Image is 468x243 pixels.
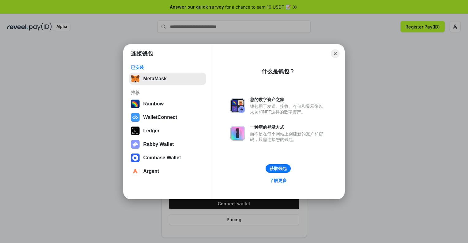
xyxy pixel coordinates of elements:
a: 了解更多 [266,177,290,184]
img: svg+xml,%3Csvg%20xmlns%3D%22http%3A%2F%2Fwww.w3.org%2F2000%2Fsvg%22%20fill%3D%22none%22%20viewBox... [230,126,245,141]
button: WalletConnect [129,111,206,123]
div: 推荐 [131,90,204,95]
img: svg+xml,%3Csvg%20width%3D%22120%22%20height%3D%22120%22%20viewBox%3D%220%200%20120%20120%22%20fil... [131,100,140,108]
div: 您的数字资产之家 [250,97,326,102]
div: 什么是钱包？ [262,68,295,75]
div: 而不是在每个网站上创建新的账户和密码，只需连接您的钱包。 [250,131,326,142]
button: 获取钱包 [266,164,291,173]
h1: 连接钱包 [131,50,153,57]
div: Rainbow [143,101,164,107]
button: MetaMask [129,73,206,85]
div: 了解更多 [270,178,287,183]
img: svg+xml,%3Csvg%20xmlns%3D%22http%3A%2F%2Fwww.w3.org%2F2000%2Fsvg%22%20fill%3D%22none%22%20viewBox... [131,140,140,149]
div: 获取钱包 [270,166,287,171]
div: MetaMask [143,76,167,82]
div: Coinbase Wallet [143,155,181,161]
button: Coinbase Wallet [129,152,206,164]
img: svg+xml,%3Csvg%20width%3D%2228%22%20height%3D%2228%22%20viewBox%3D%220%200%2028%2028%22%20fill%3D... [131,154,140,162]
div: 钱包用于发送、接收、存储和显示像以太坊和NFT这样的数字资产。 [250,104,326,115]
img: svg+xml,%3Csvg%20xmlns%3D%22http%3A%2F%2Fwww.w3.org%2F2000%2Fsvg%22%20width%3D%2228%22%20height%3... [131,127,140,135]
img: svg+xml,%3Csvg%20width%3D%2228%22%20height%3D%2228%22%20viewBox%3D%220%200%2028%2028%22%20fill%3D... [131,113,140,122]
img: svg+xml,%3Csvg%20width%3D%2228%22%20height%3D%2228%22%20viewBox%3D%220%200%2028%2028%22%20fill%3D... [131,167,140,176]
div: WalletConnect [143,115,177,120]
div: Argent [143,169,159,174]
div: 已安装 [131,65,204,70]
button: Close [331,49,339,58]
div: 一种新的登录方式 [250,124,326,130]
img: svg+xml,%3Csvg%20fill%3D%22none%22%20height%3D%2233%22%20viewBox%3D%220%200%2035%2033%22%20width%... [131,74,140,83]
button: Ledger [129,125,206,137]
img: svg+xml,%3Csvg%20xmlns%3D%22http%3A%2F%2Fwww.w3.org%2F2000%2Fsvg%22%20fill%3D%22none%22%20viewBox... [230,98,245,113]
div: Rabby Wallet [143,142,174,147]
button: Rabby Wallet [129,138,206,150]
div: Ledger [143,128,159,134]
button: Rainbow [129,98,206,110]
button: Argent [129,165,206,177]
